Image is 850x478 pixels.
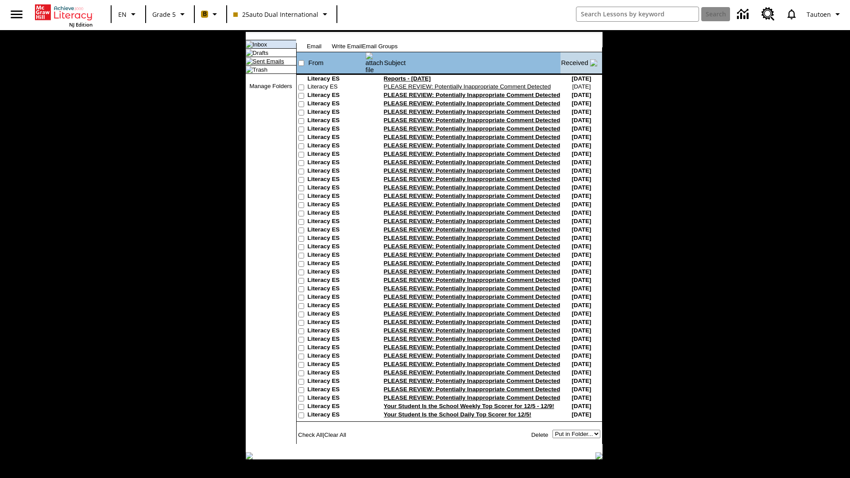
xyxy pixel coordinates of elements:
[595,452,603,459] img: table_footer_right.gif
[308,302,365,310] td: Literacy ES
[384,378,560,384] a: PLEASE REVIEW: Potentially Inappropriate Comment Detected
[384,386,560,393] a: PLEASE REVIEW: Potentially Inappropriate Comment Detected
[308,378,365,386] td: Literacy ES
[307,43,321,50] a: Email
[4,1,30,27] button: Open side menu
[309,59,324,66] a: From
[384,411,532,418] a: Your Student Is the School Daily Top Scorer for 12/5!
[308,92,365,100] td: Literacy ES
[572,352,591,359] nobr: [DATE]
[366,52,383,73] img: attach file
[572,293,591,300] nobr: [DATE]
[246,452,253,459] img: table_footer_left.gif
[572,209,591,216] nobr: [DATE]
[384,201,560,208] a: PLEASE REVIEW: Potentially Inappropriate Comment Detected
[308,150,365,159] td: Literacy ES
[572,302,591,308] nobr: [DATE]
[384,176,560,182] a: PLEASE REVIEW: Potentially Inappropriate Comment Detected
[384,100,560,107] a: PLEASE REVIEW: Potentially Inappropriate Comment Detected
[572,243,591,250] nobr: [DATE]
[572,176,591,182] nobr: [DATE]
[803,6,846,22] button: Profile/Settings
[384,134,560,140] a: PLEASE REVIEW: Potentially Inappropriate Comment Detected
[308,125,365,134] td: Literacy ES
[332,43,362,50] a: Write Email
[362,43,398,50] a: Email Groups
[308,83,365,92] td: Literacy ES
[384,394,560,401] a: PLEASE REVIEW: Potentially Inappropriate Comment Detected
[572,344,591,351] nobr: [DATE]
[308,100,365,108] td: Literacy ES
[572,125,591,132] nobr: [DATE]
[384,352,560,359] a: PLEASE REVIEW: Potentially Inappropriate Comment Detected
[69,21,93,28] span: NJ Edition
[308,251,365,260] td: Literacy ES
[384,327,560,334] a: PLEASE REVIEW: Potentially Inappropriate Comment Detected
[384,277,560,283] a: PLEASE REVIEW: Potentially Inappropriate Comment Detected
[384,243,560,250] a: PLEASE REVIEW: Potentially Inappropriate Comment Detected
[253,41,267,48] a: Inbox
[308,184,365,193] td: Literacy ES
[572,260,591,266] nobr: [DATE]
[572,411,591,418] nobr: [DATE]
[384,335,560,342] a: PLEASE REVIEW: Potentially Inappropriate Comment Detected
[732,2,756,27] a: Data Center
[384,117,560,123] a: PLEASE REVIEW: Potentially Inappropriate Comment Detected
[308,193,365,201] td: Literacy ES
[118,10,127,19] span: EN
[384,59,406,66] a: Subject
[253,50,269,56] a: Drafts
[384,75,431,82] a: Reports - [DATE]
[384,260,560,266] a: PLEASE REVIEW: Potentially Inappropriate Comment Detected
[572,277,591,283] nobr: [DATE]
[561,59,588,66] a: Received
[308,352,365,361] td: Literacy ES
[572,361,591,367] nobr: [DATE]
[384,150,560,157] a: PLEASE REVIEW: Potentially Inappropriate Comment Detected
[308,386,365,394] td: Literacy ES
[308,167,365,176] td: Literacy ES
[308,319,365,327] td: Literacy ES
[531,432,549,438] a: Delete
[246,58,253,65] img: folder_icon.gif
[308,134,365,142] td: Literacy ES
[308,361,365,369] td: Literacy ES
[308,260,365,268] td: Literacy ES
[384,302,560,308] a: PLEASE REVIEW: Potentially Inappropriate Comment Detected
[572,201,591,208] nobr: [DATE]
[35,3,93,28] div: Home
[308,159,365,167] td: Literacy ES
[308,268,365,277] td: Literacy ES
[572,268,591,275] nobr: [DATE]
[572,378,591,384] nobr: [DATE]
[572,403,591,409] nobr: [DATE]
[384,209,560,216] a: PLEASE REVIEW: Potentially Inappropriate Comment Detected
[572,142,591,149] nobr: [DATE]
[780,3,803,26] a: Notifications
[572,150,591,157] nobr: [DATE]
[384,108,560,115] a: PLEASE REVIEW: Potentially Inappropriate Comment Detected
[384,310,560,317] a: PLEASE REVIEW: Potentially Inappropriate Comment Detected
[384,285,560,292] a: PLEASE REVIEW: Potentially Inappropriate Comment Detected
[572,369,591,376] nobr: [DATE]
[308,293,365,302] td: Literacy ES
[246,66,253,73] img: folder_icon.gif
[384,344,560,351] a: PLEASE REVIEW: Potentially Inappropriate Comment Detected
[572,335,591,342] nobr: [DATE]
[230,6,334,22] button: Class: 25auto Dual International, Select your class
[308,218,365,226] td: Literacy ES
[308,335,365,344] td: Literacy ES
[572,319,591,325] nobr: [DATE]
[308,235,365,243] td: Literacy ES
[308,209,365,218] td: Literacy ES
[324,432,346,438] a: Clear All
[384,159,560,166] a: PLEASE REVIEW: Potentially Inappropriate Comment Detected
[384,193,560,199] a: PLEASE REVIEW: Potentially Inappropriate Comment Detected
[308,394,365,403] td: Literacy ES
[590,59,597,66] img: arrow_down.gif
[572,184,591,191] nobr: [DATE]
[246,41,253,48] img: folder_icon_pick.gif
[308,176,365,184] td: Literacy ES
[384,184,560,191] a: PLEASE REVIEW: Potentially Inappropriate Comment Detected
[308,243,365,251] td: Literacy ES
